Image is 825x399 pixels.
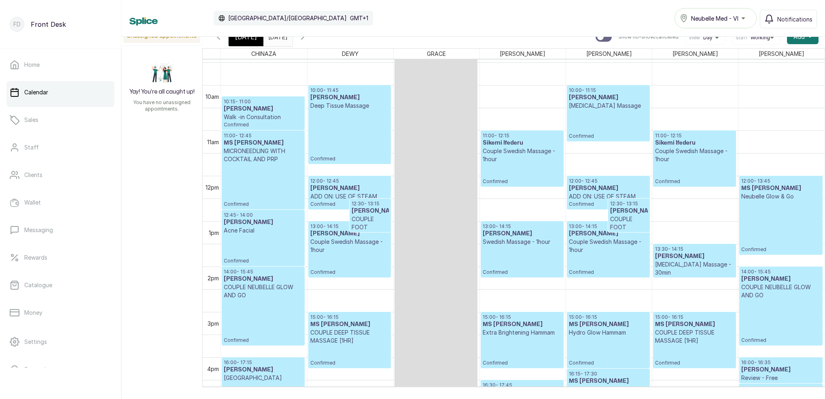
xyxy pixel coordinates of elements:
p: Front Desk [31,19,66,29]
h3: [PERSON_NAME] [610,207,647,215]
h3: [PERSON_NAME] [569,184,648,192]
a: Sales [6,109,115,131]
p: GMT+1 [350,14,368,22]
p: Deep Tissue Massage [310,102,389,110]
p: 15:00 - 16:15 [483,314,562,320]
div: 10am [204,92,221,101]
p: Swedish Massage - 1hour [483,238,562,246]
p: Staff [24,143,39,151]
p: 10:00 - 11:45 [310,87,389,94]
button: ViewDay [689,34,722,41]
span: [PERSON_NAME] [585,49,634,59]
p: Couple Swedish Massage - 1hour [310,238,389,254]
h3: [PERSON_NAME] [483,230,562,238]
span: Neubelle Med - VI [691,14,738,23]
span: Staff [736,34,747,41]
a: Staff [6,136,115,159]
div: 11am [206,138,221,146]
p: Confirmed [224,163,303,207]
p: You have no unassigned appointments. [126,99,197,112]
p: Confirmed [310,201,389,207]
span: Notifications [777,15,812,23]
p: [GEOGRAPHIC_DATA] [224,374,303,382]
p: [GEOGRAPHIC_DATA]/[GEOGRAPHIC_DATA] [228,14,347,22]
span: Day [703,34,713,41]
p: Confirmed [569,110,648,139]
p: Confirmed [741,201,820,253]
p: Confirmed [310,345,389,366]
p: Confirmed [569,201,648,207]
p: 12:30 - 13:15 [610,201,647,207]
p: 13:00 - 14:15 [310,223,389,230]
p: 12:00 - 13:45 [741,178,820,184]
h2: Yay! You’re all caught up! [129,88,195,96]
p: 16:00 - 16:35 [741,359,820,366]
h3: [PERSON_NAME] [741,275,820,283]
button: StaffWorking [736,34,777,41]
p: Couple Swedish Massage - 1hour [569,238,648,254]
p: Acne Facial [224,226,303,235]
a: Rewards [6,246,115,269]
p: Confirmed [224,299,303,344]
p: COUPLE DEEP TISSUE MASSAGE [1HR] [655,329,734,345]
h3: MS [PERSON_NAME] [655,320,734,329]
p: 14:00 - 15:45 [224,269,303,275]
a: Support [6,358,115,381]
p: 14:00 - 15:45 [741,269,820,275]
p: 15:00 - 16:15 [569,314,648,320]
p: 13:30 - 14:15 [655,246,734,252]
h3: [PERSON_NAME] [569,230,648,238]
a: Messaging [6,219,115,241]
span: [DATE] [235,32,257,42]
h3: MS [PERSON_NAME] [569,320,648,329]
button: Neubelle Med - VI [674,8,757,28]
p: Confirmed [224,121,303,128]
p: 10:15 - 11:00 [224,98,303,105]
p: MICRONEEDLING WITH COCKTAIL AND PRP [224,147,303,163]
p: Confirmed [310,110,389,162]
h3: [PERSON_NAME] [224,366,303,374]
h3: MS [PERSON_NAME] [741,184,820,192]
p: Calendar [24,88,48,96]
p: Confirmed [483,337,562,366]
p: Home [24,61,40,69]
div: 2pm [206,274,221,282]
p: 16:30 - 17:45 [483,382,562,388]
p: 12:00 - 12:45 [569,178,648,184]
p: ADD ON: USE OF STEAM [310,192,389,201]
h3: Sikemi Ifederu [655,139,734,147]
p: Walk -in Consultation [224,113,303,121]
p: Rewards [24,254,47,262]
a: Wallet [6,191,115,214]
p: Confirmed [655,345,734,366]
a: Calendar [6,81,115,104]
p: Clients [24,171,42,179]
p: COUPLE NEUBELLE GLOW AND GO [224,283,303,299]
p: Confirmed [483,246,562,275]
h3: Sikemi Ifederu [483,139,562,147]
a: Home [6,53,115,76]
a: Catalogue [6,274,115,297]
a: Clients [6,164,115,186]
p: Confirmed [310,254,389,275]
p: COUPLE NEUBELLE GLOW AND GO [741,283,820,299]
span: Working [751,34,770,41]
h3: MS [PERSON_NAME] [224,139,303,147]
p: Hydro Glow Hammam [569,329,648,337]
h3: MS [PERSON_NAME] [310,320,389,329]
p: 13:00 - 14:15 [483,223,562,230]
p: Review - Free [741,374,820,382]
div: 3pm [206,319,221,328]
p: Money [24,309,42,317]
h3: [PERSON_NAME] [310,230,389,238]
h3: MS [PERSON_NAME] [569,377,648,385]
p: Sales [24,116,38,124]
p: 13:00 - 14:15 [569,223,648,230]
a: Money [6,301,115,324]
p: Confirmed [655,163,734,185]
div: 12pm [204,183,221,192]
p: 10:00 - 11:15 [569,87,648,94]
h3: [PERSON_NAME] [655,252,734,260]
p: Extra Brightening Hammam [483,329,562,337]
p: 16:00 - 17:15 [224,359,303,366]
